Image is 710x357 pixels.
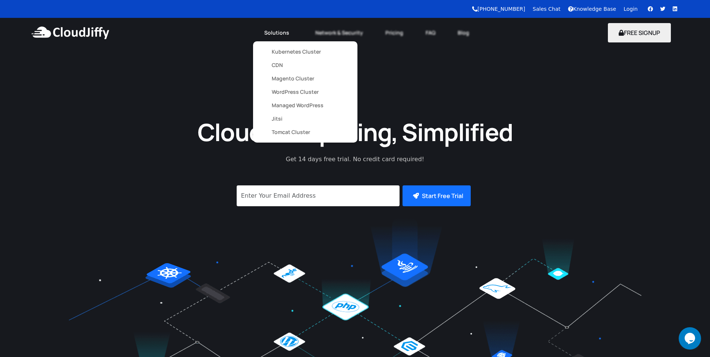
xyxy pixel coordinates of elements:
[624,6,638,12] a: Login
[253,155,458,164] p: Get 14 days free trial. No credit card required!
[403,185,471,206] button: Start Free Trial
[237,185,400,206] input: Enter Your Email Address
[568,6,616,12] a: Knowledge Base
[414,25,446,41] a: FAQ
[608,29,671,37] a: FREE SIGNUP
[187,117,523,147] h1: Cloud Computing, Simplified
[272,72,339,85] a: Magento Cluster
[272,112,339,125] a: Jitsi
[272,45,339,58] a: Kubernetes Cluster
[446,25,480,41] a: Blog
[472,6,525,12] a: [PHONE_NUMBER]
[272,99,339,112] a: Managed WordPress
[253,25,304,41] a: Solutions
[679,327,703,350] iframe: chat widget
[304,25,374,41] a: Network & Security
[533,6,560,12] a: Sales Chat
[272,85,339,99] a: WordPress Cluster
[272,125,339,139] a: Tomcat Cluster
[374,25,414,41] a: Pricing
[272,58,339,72] a: CDN
[608,23,671,42] button: FREE SIGNUP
